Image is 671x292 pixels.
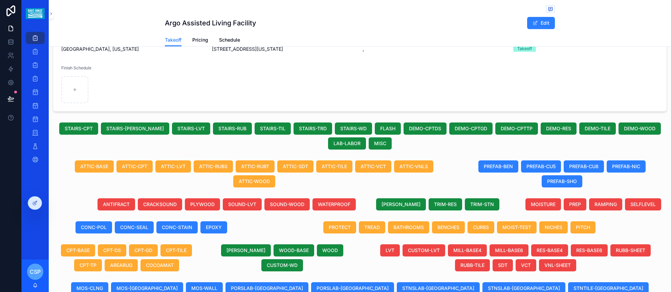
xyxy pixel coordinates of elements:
[77,285,103,292] span: MOS-CLNG
[382,201,420,208] span: [PERSON_NAME]
[531,244,568,256] button: RES-BASE4
[116,160,153,173] button: ATTIC-CPT
[569,201,581,208] span: PREP
[165,37,181,43] span: Takeoff
[376,198,426,210] button: [PERSON_NAME]
[569,163,599,170] span: PREFAB-CU8
[369,137,392,150] button: MISC
[380,244,400,256] button: LVT
[460,262,484,269] span: RUBB-TILE
[299,125,327,132] span: STAIRS-TRD
[361,163,386,170] span: ATTIC-VCT
[241,163,269,170] span: ATTIC-RUBT
[394,160,433,173] button: ATTIC-VNLS
[630,201,656,208] span: SELFLEVEL
[81,224,107,231] span: CONC-POL
[612,163,640,170] span: PREFAB-NIC
[162,224,192,231] span: CONC-STAIN
[328,137,366,150] button: LAB-LABOR
[255,122,291,135] button: STAIRS-TIL
[103,201,130,208] span: ANTIFRACT
[61,46,207,52] span: [GEOGRAPHIC_DATA], [US_STATE]
[270,201,304,208] span: SOUND-WOOD
[316,160,352,173] button: ATTIC-TILE
[403,244,445,256] button: CUSTOM-LVT
[527,17,555,29] button: Edit
[80,163,108,170] span: ATTIC-BASE
[448,244,487,256] button: MILL-BASE4
[571,244,608,256] button: RES-BASE6
[115,221,154,233] button: CONC-SEAL
[488,285,560,292] span: STNSLAB-[GEOGRAPHIC_DATA]
[75,160,114,173] button: ATTIC-BASE
[143,201,177,208] span: CRACKSOUND
[468,221,494,233] button: CURBS
[547,178,577,185] span: PREFAB-SHO
[22,27,49,175] div: scrollable content
[359,221,385,233] button: TREAD
[521,160,561,173] button: PREFAB-CU5
[200,221,227,233] button: EPOXY
[624,125,655,132] span: DEMO-WOOD
[402,285,474,292] span: STNSLAB-[GEOGRAPHIC_DATA]
[610,244,651,256] button: RUBB-SHEET
[409,125,441,132] span: DEMO-CPTDS
[375,122,401,135] button: FLASH
[564,160,604,173] button: PREFAB-CU8
[105,259,138,271] button: AREARUG
[264,198,310,210] button: SOUND-WOOD
[218,125,246,132] span: STAIRS-RUB
[317,285,389,292] span: PORSLAB-[GEOGRAPHIC_DATA]
[449,122,493,135] button: DEMO-CPTGD
[404,122,447,135] button: DEMO-CPTDS
[408,247,440,254] span: CUSTOM-LVT
[165,34,181,47] a: Takeoff
[219,37,240,43] span: Schedule
[501,125,533,132] span: DEMO-CPTTP
[156,221,198,233] button: CONC-STAIN
[213,122,252,135] button: STAIRS-RUB
[495,122,538,135] button: DEMO-CPTTP
[239,178,270,185] span: ATTIC-WOOD
[539,221,568,233] button: NICHES
[74,259,102,271] button: CPT-TP
[192,34,208,47] a: Pricing
[470,201,494,208] span: TRIM-STN
[160,244,192,256] button: CPT-TILE
[495,247,523,254] span: MILL-BASE6
[380,125,395,132] span: FLASH
[212,46,357,52] span: [STREET_ADDRESS][US_STATE]
[120,224,148,231] span: CONC-SEAL
[625,198,661,210] button: SELFLEVEL
[61,244,95,256] button: CPT-BASE
[206,224,222,231] span: EPOXY
[497,221,537,233] button: MOIST-TEST
[66,247,90,254] span: CPT-BASE
[432,221,465,233] button: BENCHES
[490,244,528,256] button: MILL-BASE6
[80,262,96,269] span: CPT-TP
[98,244,126,256] button: CPT-DS
[75,221,112,233] button: CONC-POL
[294,122,332,135] button: STAIRS-TRD
[333,140,361,147] span: LAB-LABOR
[322,163,347,170] span: ATTIC-TILE
[570,221,596,233] button: PITCH
[594,201,617,208] span: RAMPING
[110,262,132,269] span: AREARUG
[393,224,424,231] span: BATHROOMS
[607,160,646,173] button: PREFAB-NIC
[516,259,536,271] button: VCT
[30,268,41,276] span: CSP
[429,198,462,210] button: TRIM-RES
[274,244,314,256] button: WOOD-BASE
[329,224,351,231] span: PROTECT
[478,160,518,173] button: PREFAB-BEN
[106,125,164,132] span: STAIRS-[PERSON_NAME]
[166,247,187,254] span: CPT-TILE
[340,125,367,132] span: STAIRS-WD
[323,221,356,233] button: PROTECT
[279,247,309,254] span: WOOD-BASE
[26,8,44,19] img: App logo
[335,122,372,135] button: STAIRS-WD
